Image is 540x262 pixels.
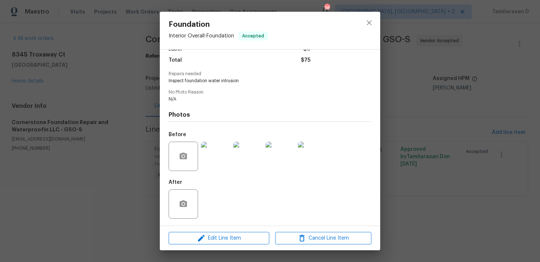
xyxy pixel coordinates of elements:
[275,232,371,245] button: Cancel Line Item
[169,180,182,185] h5: After
[239,32,267,40] span: Accepted
[169,132,186,137] h5: Before
[171,234,267,243] span: Edit Line Item
[169,111,371,119] h4: Photos
[169,55,182,66] span: Total
[360,14,378,32] button: close
[169,78,351,84] span: Inspect foundation water intrusion
[169,33,234,39] span: Interior Overall - Foundation
[169,21,268,29] span: Foundation
[303,44,310,55] span: $0
[169,232,269,245] button: Edit Line Item
[169,90,371,95] span: No Photo Reason
[169,44,183,55] span: Labor
[301,55,310,66] span: $75
[277,234,369,243] span: Cancel Line Item
[324,4,330,12] div: 38
[169,96,351,102] span: N/A
[169,72,371,76] span: Repairs needed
